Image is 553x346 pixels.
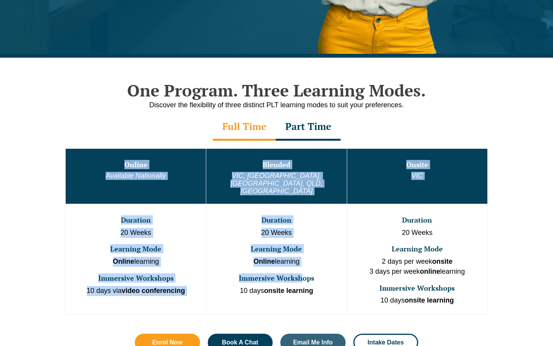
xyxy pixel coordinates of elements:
h3: Online [66,161,205,169]
h3: Duration [348,216,487,224]
p: 20 Weeks [66,228,205,238]
h3: Onsite [348,161,487,169]
p: 2 days per week 3 days per week learning [348,257,487,276]
em: VIC [411,172,423,180]
h3: Immersive Workshops [207,274,346,282]
h3: Duration [207,216,346,224]
strong: online [420,268,440,275]
h2: One Program. Three Learning Modes. [58,81,495,100]
p: 20 Weeks [207,228,346,238]
strong: onsite learning [405,296,454,304]
span: Email Me Info [293,339,333,346]
strong: Online [253,258,275,265]
strong: Online [113,258,134,265]
h3: Blended [207,161,346,169]
span: Intake Dates [368,339,404,346]
p: learning [207,257,346,267]
p: 10 days via [66,286,205,296]
h3: Learning Mode [348,245,487,253]
h3: Learning Mode [207,245,346,253]
span: Book A Chat [222,339,258,346]
p: 10 days [348,296,487,306]
p: learning [66,257,205,267]
strong: onsite [432,258,452,265]
p: Discover the flexibility of three distinct PLT learning modes to suit your preferences. [58,100,495,110]
h3: Duration [66,216,205,224]
p: 10 days [207,286,346,296]
span: Enrol Now [152,339,182,346]
strong: onsite learning [264,287,313,294]
p: 20 Weeks [348,228,487,238]
h3: Immersive Workshops [66,274,205,282]
strong: video conferencing [122,287,185,294]
em: VIC, [GEOGRAPHIC_DATA], [GEOGRAPHIC_DATA], QLD, [GEOGRAPHIC_DATA] [230,172,322,195]
div: Part Time [276,114,341,141]
h3: Immersive Workshops [348,284,487,292]
em: Available Nationally [106,172,166,180]
div: Full Time [213,114,276,141]
h3: Learning Mode [66,245,205,253]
